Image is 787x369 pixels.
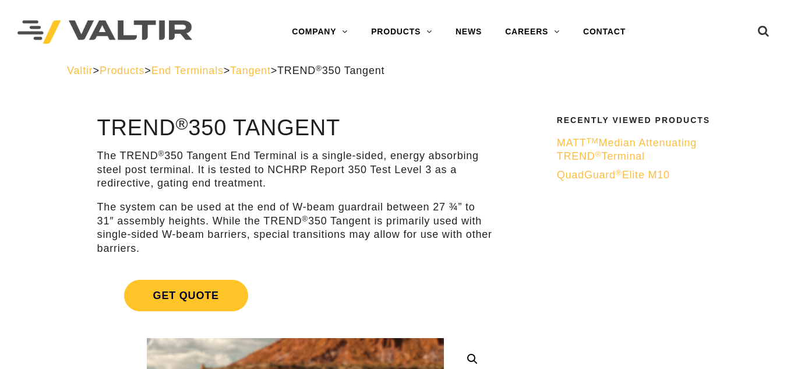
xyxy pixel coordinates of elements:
[97,116,493,140] h1: TREND 350 Tangent
[280,20,359,44] a: COMPANY
[557,137,697,162] span: MATT Median Attenuating TREND Terminal
[359,20,444,44] a: PRODUCTS
[124,280,248,311] span: Get Quote
[557,168,713,182] a: QuadGuard®Elite M10
[175,114,188,133] sup: ®
[595,150,602,159] sup: ®
[616,168,622,177] sup: ®
[67,65,93,76] a: Valtir
[302,215,308,223] sup: ®
[493,20,571,44] a: CAREERS
[557,116,713,125] h2: Recently Viewed Products
[97,266,493,325] a: Get Quote
[277,65,384,76] span: TREND 350 Tangent
[17,20,192,44] img: Valtir
[230,65,271,76] a: Tangent
[557,169,670,181] span: QuadGuard Elite M10
[158,149,164,158] sup: ®
[97,149,493,190] p: The TREND 350 Tangent End Terminal is a single-sided, energy absorbing steel post terminal. It is...
[444,20,493,44] a: NEWS
[67,64,720,78] div: > > > >
[100,65,144,76] a: Products
[587,136,599,145] sup: TM
[571,20,637,44] a: CONTACT
[316,64,322,73] sup: ®
[151,65,224,76] a: End Terminals
[557,136,713,164] a: MATTTMMedian Attenuating TREND®Terminal
[97,201,493,255] p: The system can be used at the end of W-beam guardrail between 27 ¾” to 31″ assembly heights. Whil...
